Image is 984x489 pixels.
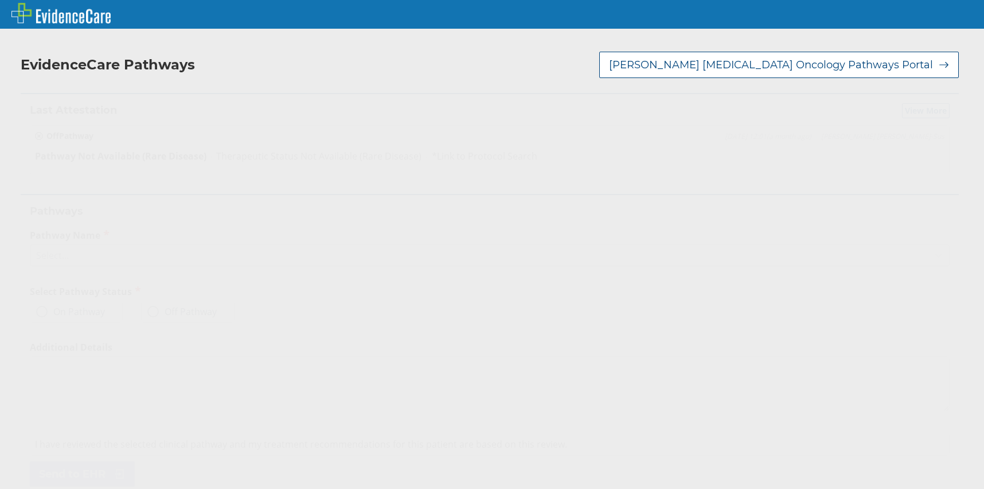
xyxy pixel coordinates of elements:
[11,3,111,24] img: EvidenceCare
[36,306,105,317] label: On Pathway
[30,228,950,242] label: Pathway Name
[36,249,69,262] div: Select...
[821,132,944,141] span: [PERSON_NAME] [PERSON_NAME]-Sus
[905,105,947,117] span: View More
[35,438,567,451] span: I have reviewed the selected clinical pathway and my treatment recommendations for this patient a...
[902,103,950,118] button: View More
[599,52,959,78] button: [PERSON_NAME] [MEDICAL_DATA] Oncology Pathways Portal
[30,461,135,487] button: Send to EHR
[30,341,950,354] label: Additional Details
[21,56,195,73] h2: EvidenceCare Pathways
[432,150,537,162] span: *Link to Protocol Search
[35,130,93,142] span: Off Pathway
[725,132,811,141] span: [DATE] 12:01 ( a month ago )
[216,150,421,162] span: Therapeutic Status Not Available (Rare Disease)
[609,58,933,72] span: [PERSON_NAME] [MEDICAL_DATA] Oncology Pathways Portal
[147,306,217,317] label: Off Pathway
[35,150,206,162] span: Pathway Not Available (Rare Disease)
[30,103,117,118] h2: Last Attestation
[30,285,485,298] h2: Select Pathway Status
[39,467,106,481] span: Send to EHR
[30,204,950,218] h2: Pathways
